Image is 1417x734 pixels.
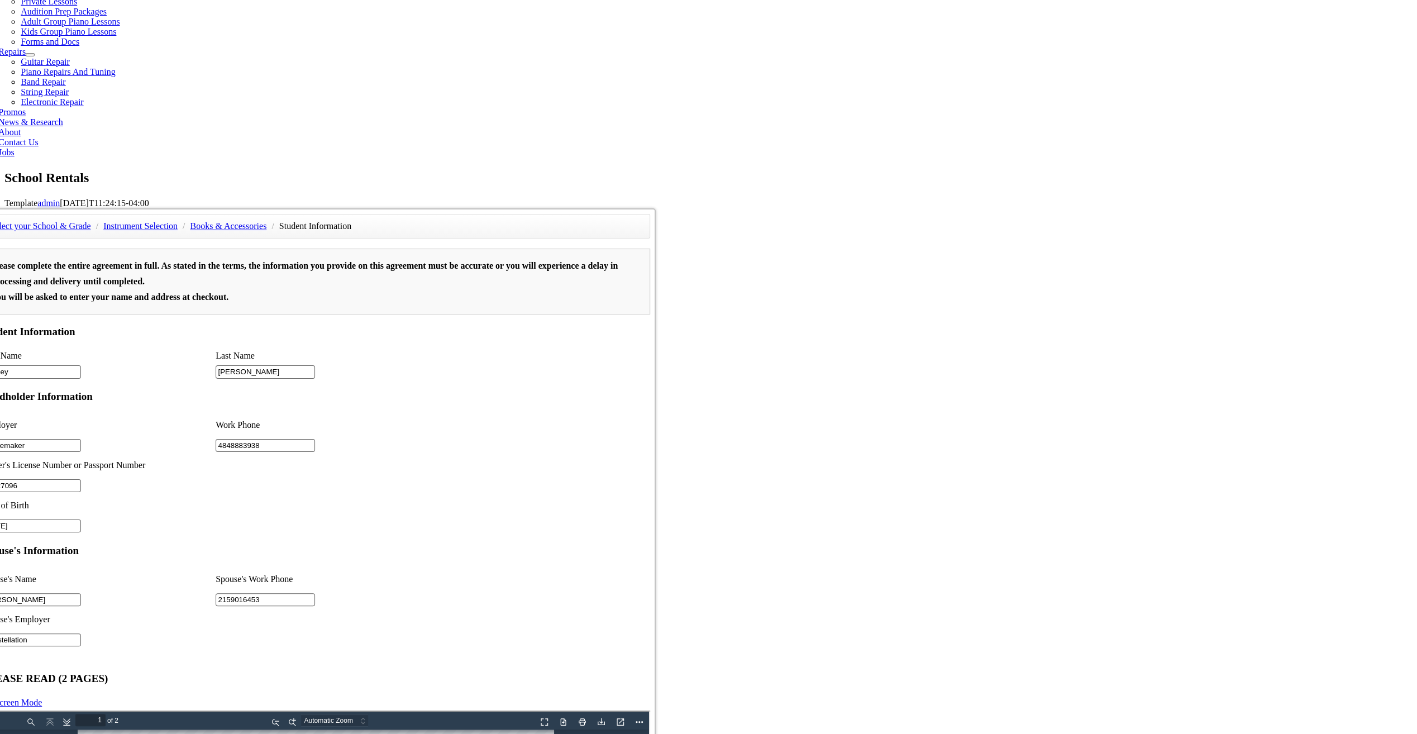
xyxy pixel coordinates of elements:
button: Open submenu of Repairs [26,53,35,56]
a: Books & Accessories [190,221,266,231]
a: Adult Group Piano Lessons [21,17,120,26]
span: of 2 [123,3,140,15]
a: Kids Group Piano Lessons [21,27,116,36]
a: Forms and Docs [21,37,79,46]
a: String Repair [21,87,69,97]
span: Template [4,198,37,208]
span: / [93,221,101,231]
a: admin [37,198,60,208]
li: Spouse's Work Phone [216,567,450,592]
li: Work Phone [216,413,450,437]
a: Electronic Repair [21,97,83,107]
a: Piano Repairs And Tuning [21,67,115,77]
a: Instrument Selection [103,221,178,231]
a: Guitar Repair [21,57,70,66]
li: Last Name [216,348,450,364]
a: Band Repair [21,77,65,87]
span: / [269,221,276,231]
input: Page [93,2,123,15]
select: Zoom [318,3,398,15]
a: Audition Prep Packages [21,7,107,16]
span: [DATE]T11:24:15-04:00 [60,198,149,208]
span: / [180,221,188,231]
li: Student Information [279,218,351,234]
